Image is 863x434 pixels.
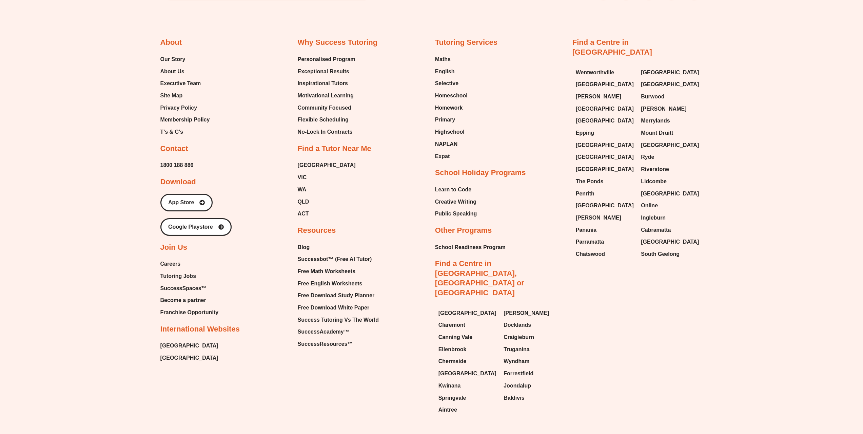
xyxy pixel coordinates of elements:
[641,225,700,235] a: Cabramatta
[160,38,182,48] h2: About
[576,189,594,199] span: Penrith
[298,254,379,264] a: Successbot™ (Free AI Tutor)
[435,91,468,101] a: Homeschool
[160,218,232,236] a: Google Playstore
[298,78,348,89] span: Inspirational Tutors
[298,91,354,101] span: Motivational Learning
[504,344,529,355] span: Truganina
[641,164,700,174] a: Riverstone
[160,307,219,318] span: Franchise Opportunity
[160,259,219,269] a: Careers
[160,127,210,137] a: T’s & C’s
[576,237,634,247] a: Parramatta
[438,369,497,379] a: [GEOGRAPHIC_DATA]
[576,128,634,138] a: Epping
[641,237,699,247] span: [GEOGRAPHIC_DATA]
[160,295,219,305] a: Become a partner
[576,213,634,223] a: [PERSON_NAME]
[298,226,336,235] h2: Resources
[504,369,533,379] span: Forrestfield
[435,168,526,178] h2: School Holiday Programs
[576,201,634,211] a: [GEOGRAPHIC_DATA]
[641,104,700,114] a: [PERSON_NAME]
[298,315,379,325] a: Success Tutoring Vs The World
[160,78,210,89] a: Executive Team
[641,128,700,138] a: Mount Druitt
[641,140,700,150] a: [GEOGRAPHIC_DATA]
[576,116,634,126] a: [GEOGRAPHIC_DATA]
[298,279,379,289] a: Free English Worksheets
[298,127,355,137] a: No-Lock In Contracts
[160,177,196,187] h2: Download
[160,103,210,113] a: Privacy Policy
[641,213,700,223] a: Ingleburn
[298,78,355,89] a: Inspirational Tutors
[160,115,210,125] a: Membership Policy
[576,189,634,199] a: Penrith
[160,341,218,351] a: [GEOGRAPHIC_DATA]
[641,152,654,162] span: Ryde
[576,140,634,150] a: [GEOGRAPHIC_DATA]
[160,144,188,154] h2: Contact
[298,266,355,277] span: Free Math Worksheets
[160,271,219,281] a: Tutoring Jobs
[298,303,370,313] span: Free Download White Paper
[298,185,356,195] a: WA
[438,320,465,330] span: Claremont
[298,290,375,301] span: Free Download Study Planner
[504,356,562,366] a: Wyndham
[504,381,531,391] span: Joondalup
[576,249,605,259] span: Chatswood
[750,357,863,434] iframe: Chat Widget
[160,243,187,252] h2: Join Us
[298,303,379,313] a: Free Download White Paper
[576,152,634,162] span: [GEOGRAPHIC_DATA]
[641,213,666,223] span: Ingleburn
[435,67,455,77] span: English
[435,197,477,207] a: Creative Writing
[298,339,379,349] a: SuccessResources™
[160,271,196,281] span: Tutoring Jobs
[435,78,468,89] a: Selective
[504,381,562,391] a: Joondalup
[438,320,497,330] a: Claremont
[641,164,669,174] span: Riverstone
[298,242,379,252] a: Blog
[160,353,218,363] a: [GEOGRAPHIC_DATA]
[438,369,496,379] span: [GEOGRAPHIC_DATA]
[504,356,529,366] span: Wyndham
[168,200,194,205] span: App Store
[160,324,240,334] h2: International Websites
[435,226,492,235] h2: Other Programs
[435,38,497,48] h2: Tutoring Services
[298,197,356,207] a: QLD
[576,79,634,90] span: [GEOGRAPHIC_DATA]
[160,295,206,305] span: Become a partner
[438,356,467,366] span: Chermside
[572,38,652,56] a: Find a Centre in [GEOGRAPHIC_DATA]
[160,127,183,137] span: T’s & C’s
[298,185,307,195] span: WA
[298,172,307,183] span: VIC
[504,332,534,342] span: Craigieburn
[504,320,531,330] span: Docklands
[298,160,356,170] span: [GEOGRAPHIC_DATA]
[576,213,621,223] span: [PERSON_NAME]
[438,356,497,366] a: Chermside
[435,209,477,219] a: Public Speaking
[435,151,468,162] a: Expat
[576,68,634,78] a: Wentworthville
[435,185,472,195] span: Learn to Code
[641,176,700,187] a: Lidcombe
[435,54,451,64] span: Maths
[160,160,194,170] a: 1800 188 886
[298,91,355,101] a: Motivational Learning
[298,242,310,252] span: Blog
[504,393,562,403] a: Baldivis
